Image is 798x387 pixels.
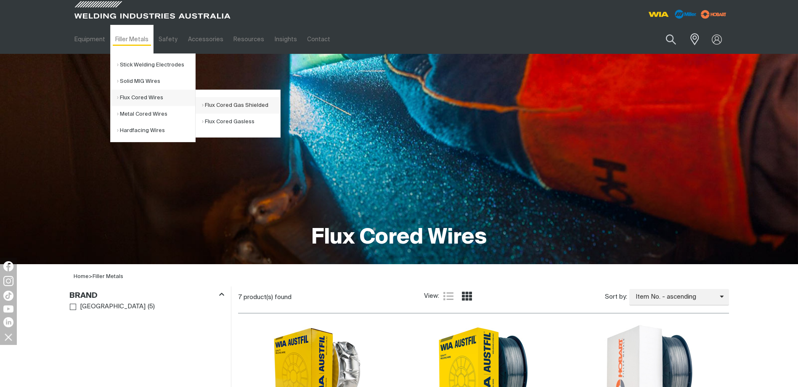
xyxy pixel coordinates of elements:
[629,292,720,302] span: Item No. - ascending
[424,292,439,301] span: View:
[89,274,93,279] span: >
[117,122,195,139] a: Hardfacing Wires
[311,224,487,252] h1: Flux Cored Wires
[605,292,627,302] span: Sort by:
[117,106,195,122] a: Metal Cored Wires
[195,90,281,138] ul: Flux Cored Wires Submenu
[302,25,335,54] a: Contact
[3,291,13,301] img: TikTok
[110,53,196,142] ul: Filler Metals Submenu
[698,8,729,21] img: miller
[1,330,16,344] img: hide socials
[3,261,13,271] img: Facebook
[117,73,195,90] a: Solid MIG Wires
[80,302,146,312] span: [GEOGRAPHIC_DATA]
[202,97,280,114] a: Flux Cored Gas Shielded
[238,286,729,308] section: Product list controls
[183,25,228,54] a: Accessories
[3,317,13,327] img: LinkedIn
[154,25,183,54] a: Safety
[202,114,280,130] a: Flux Cored Gasless
[110,25,154,54] a: Filler Metals
[69,289,224,301] div: Brand
[228,25,269,54] a: Resources
[69,25,564,54] nav: Main
[74,274,89,279] a: Home
[117,57,195,73] a: Stick Welding Electrodes
[657,29,685,49] button: Search products
[93,274,123,279] a: Filler Metals
[69,25,110,54] a: Equipment
[646,29,685,49] input: Product name or item number...
[70,301,224,313] ul: Brand
[3,276,13,286] img: Instagram
[238,293,424,302] div: 7
[443,291,453,301] a: List view
[269,25,302,54] a: Insights
[117,90,195,106] a: Flux Cored Wires
[69,291,98,301] h3: Brand
[70,301,146,313] a: [GEOGRAPHIC_DATA]
[244,294,292,300] span: product(s) found
[3,305,13,313] img: YouTube
[148,302,155,312] span: ( 5 )
[69,286,224,313] aside: Filters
